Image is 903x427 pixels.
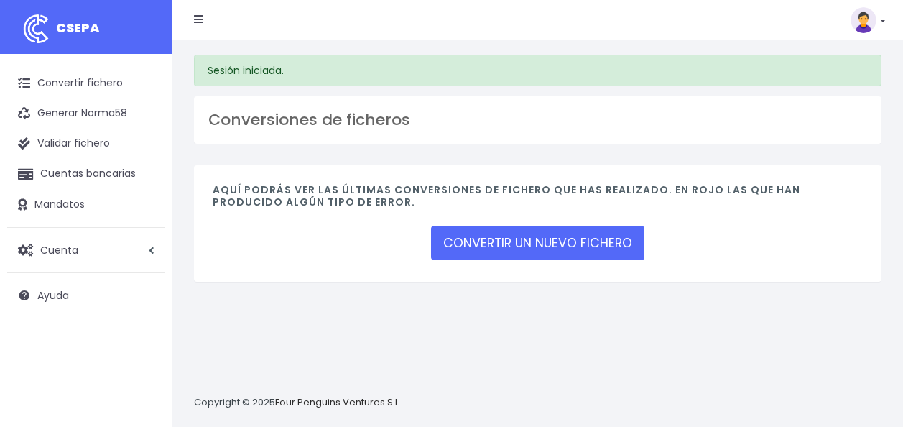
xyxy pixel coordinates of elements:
a: Validar fichero [7,129,165,159]
a: Mandatos [7,190,165,220]
span: Cuenta [40,242,78,257]
p: Copyright © 2025 . [194,395,403,410]
a: Convertir fichero [7,68,165,98]
div: Sesión iniciada. [194,55,881,86]
span: Ayuda [37,288,69,303]
a: Four Penguins Ventures S.L. [275,395,401,409]
a: Cuentas bancarias [7,159,165,189]
img: logo [18,11,54,47]
img: profile [851,7,876,33]
h4: Aquí podrás ver las últimas conversiones de fichero que has realizado. En rojo las que han produc... [213,184,863,216]
a: CONVERTIR UN NUEVO FICHERO [431,226,644,260]
a: Ayuda [7,280,165,311]
a: Cuenta [7,235,165,265]
h3: Conversiones de ficheros [208,111,867,129]
span: CSEPA [56,19,100,37]
a: Generar Norma58 [7,98,165,129]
